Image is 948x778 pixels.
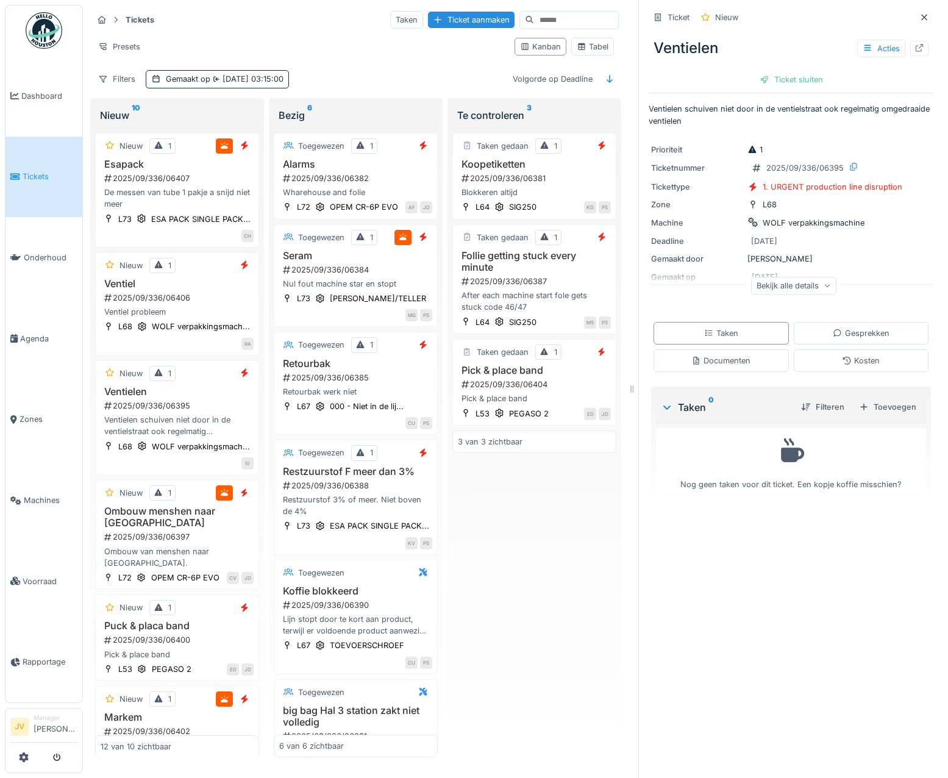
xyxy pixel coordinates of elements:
h3: Retourbak [279,358,432,369]
sup: 3 [527,108,532,123]
div: L73 [118,213,132,225]
div: Taken gedaan [477,140,529,152]
div: Lijn stopt door te kort aan product, terwijl er voldoende product aanwezig is voorlopig draaien m... [279,613,432,637]
div: Kanban [520,41,561,52]
a: Tickets [5,137,82,218]
div: [DATE] [751,235,777,247]
span: Voorraad [23,576,77,587]
div: Blokkeren altijd [458,187,611,198]
div: 2025/09/336/06395 [103,400,254,412]
a: Agenda [5,298,82,379]
div: Toegewezen [298,687,344,698]
div: TOEVOERSCHROEF [330,640,404,651]
div: 12 van 10 zichtbaar [101,740,171,752]
div: PS [599,316,611,329]
div: 1. URGENT production line disruption [763,181,902,193]
div: Nieuw [119,368,143,379]
div: Nul fout machine star en stopt [279,278,432,290]
h3: Esapack [101,159,254,170]
div: Ticket aanmaken [428,12,515,28]
div: 1 [168,140,171,152]
div: KD [584,201,596,213]
div: 1 [370,232,373,243]
div: L72 [297,201,310,213]
div: Toegewezen [298,232,344,243]
div: L73 [297,293,310,304]
div: JD [599,408,611,420]
div: Nieuw [119,260,143,271]
div: 1 [554,232,557,243]
div: 2025/09/336/06384 [282,264,432,276]
div: Nieuw [119,602,143,613]
h3: Restzuurstof F meer dan 3% [279,466,432,477]
div: 1 [168,693,171,705]
div: Te controleren [457,108,611,123]
div: 1 [370,447,373,459]
div: Toegewezen [298,447,344,459]
div: CH [241,230,254,242]
div: 000 - Niet in de lij... [330,401,404,412]
div: 3 van 3 zichtbaar [458,436,522,448]
div: 2025/09/336/06404 [460,379,611,390]
div: Taken gedaan [477,232,529,243]
li: [PERSON_NAME] [34,713,77,740]
div: Documenten [691,355,750,366]
a: Voorraad [5,541,82,622]
div: L68 [763,199,777,210]
div: 2025/09/336/06390 [282,599,432,611]
div: Gesprekken [833,327,889,339]
h3: big bag Hal 3 station zakt niet volledig [279,705,432,728]
div: 1 [168,487,171,499]
span: Machines [24,494,77,506]
a: Machines [5,460,82,541]
div: PEGASO 2 [509,408,549,419]
sup: 6 [307,108,312,123]
div: ESA PACK SINGLE PACK... [151,213,251,225]
div: 2025/09/336/06402 [103,726,254,737]
div: Restzuurstof 3% of meer. Niet boven de 4% [279,494,432,517]
div: 1 [554,140,557,152]
span: Onderhoud [24,252,77,263]
div: Taken gedaan [477,346,529,358]
div: 6 van 6 zichtbaar [279,740,344,752]
div: 1 [554,346,557,358]
h3: Koffie blokkeerd [279,585,432,597]
div: WOLF verpakkingsmach... [152,321,250,332]
a: Zones [5,379,82,460]
sup: 0 [708,400,714,415]
div: JD [420,201,432,213]
div: Deadline [651,235,743,247]
h3: Alarms [279,159,432,170]
strong: Tickets [121,14,159,26]
h3: Pick & place band [458,365,611,376]
div: PS [420,309,432,321]
h3: Ombouw menshen naar [GEOGRAPHIC_DATA] [101,505,254,529]
div: L64 [476,316,490,328]
div: ESA PACK SINGLE PACK... [330,520,429,532]
div: ED [584,408,596,420]
div: Presets [93,38,146,55]
div: Gemaakt door [651,253,743,265]
div: L53 [476,408,490,419]
div: Toevoegen [854,399,921,415]
span: Dashboard [21,90,77,102]
div: 2025/09/336/06381 [460,173,611,184]
div: AF [405,201,418,213]
div: Ventiel probleem [101,306,254,318]
div: 2025/09/336/06407 [103,173,254,184]
div: PS [420,537,432,549]
h3: Ventiel [101,278,254,290]
div: L73 [297,520,310,532]
div: Manager [34,713,77,723]
div: Kosten [842,355,880,366]
div: Pick & place band [458,393,611,404]
a: Rapportage [5,622,82,703]
div: Ombouw van menshen naar [GEOGRAPHIC_DATA]. [101,546,254,569]
div: 2025/09/336/06400 [103,634,254,646]
div: Machine [651,217,743,229]
div: 2025/09/336/06388 [282,480,432,491]
div: Bezig [279,108,433,123]
div: [PERSON_NAME] [651,253,931,265]
span: Tickets [23,171,77,182]
div: Nieuw [100,108,254,123]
